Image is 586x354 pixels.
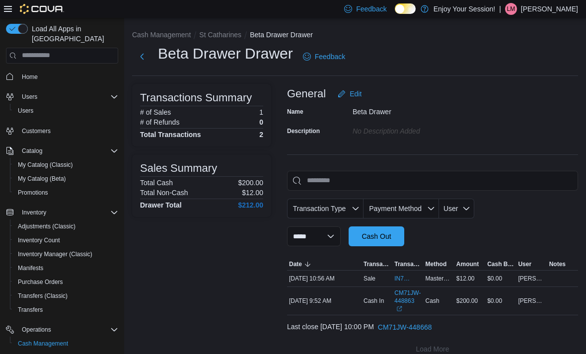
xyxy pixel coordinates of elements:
[10,247,122,261] button: Inventory Manager (Classic)
[18,91,118,103] span: Users
[18,71,42,83] a: Home
[140,131,201,139] h4: Total Transactions
[22,209,46,216] span: Inventory
[518,275,545,283] span: [PERSON_NAME]
[22,93,37,101] span: Users
[10,158,122,172] button: My Catalog (Classic)
[456,260,479,268] span: Amount
[20,4,64,14] img: Cova
[287,127,320,135] label: Description
[287,171,578,191] input: This is a search bar. As you type, the results lower in the page will automatically filter.
[10,172,122,186] button: My Catalog (Beta)
[18,161,73,169] span: My Catalog (Classic)
[287,199,364,218] button: Transaction Type
[356,4,386,14] span: Feedback
[369,205,422,212] span: Payment Method
[14,338,72,350] a: Cash Management
[140,179,173,187] h6: Total Cash
[485,273,516,284] div: $0.00
[158,44,293,64] h1: Beta Drawer Drawer
[242,189,263,197] p: $12.00
[14,248,96,260] a: Inventory Manager (Classic)
[14,234,118,246] span: Inventory Count
[199,31,241,39] button: St Catharines
[2,124,122,138] button: Customers
[14,105,118,117] span: Users
[364,199,439,218] button: Payment Method
[10,186,122,200] button: Promotions
[18,264,43,272] span: Manifests
[416,344,449,354] span: Load More
[18,324,118,336] span: Operations
[485,295,516,307] div: $0.00
[18,107,33,115] span: Users
[14,159,77,171] a: My Catalog (Classic)
[485,258,516,270] button: Cash Back
[287,295,362,307] div: [DATE] 9:52 AM
[14,220,79,232] a: Adjustments (Classic)
[18,125,55,137] a: Customers
[14,276,118,288] span: Purchase Orders
[10,261,122,275] button: Manifests
[259,108,263,116] p: 1
[394,275,411,283] span: IN71JW-7515424
[18,222,75,230] span: Adjustments (Classic)
[18,145,46,157] button: Catalog
[18,292,68,300] span: Transfers (Classic)
[238,201,263,209] h4: $212.00
[140,201,182,209] h4: Drawer Total
[18,306,43,314] span: Transfers
[353,123,486,135] div: No Description added
[14,338,118,350] span: Cash Management
[426,297,439,305] span: Cash
[362,231,391,241] span: Cash Out
[14,304,118,316] span: Transfers
[443,205,458,212] span: User
[518,297,545,305] span: [PERSON_NAME]
[140,118,179,126] h6: # of Refunds
[18,236,60,244] span: Inventory Count
[14,248,118,260] span: Inventory Manager (Classic)
[140,108,171,116] h6: # of Sales
[140,162,217,174] h3: Sales Summary
[14,262,47,274] a: Manifests
[238,179,263,187] p: $200.00
[549,260,566,268] span: Notes
[507,3,515,15] span: LM
[10,337,122,351] button: Cash Management
[14,105,37,117] a: Users
[293,205,346,212] span: Transaction Type
[140,189,188,197] h6: Total Non-Cash
[22,127,51,135] span: Customers
[392,258,423,270] button: Transaction #
[374,317,436,337] button: CM71JW-448668
[14,220,118,232] span: Adjustments (Classic)
[287,317,578,337] div: Last close [DATE] 10:00 PM
[10,233,122,247] button: Inventory Count
[521,3,578,15] p: [PERSON_NAME]
[396,306,402,312] svg: External link
[362,258,392,270] button: Transaction Type
[14,159,118,171] span: My Catalog (Classic)
[22,326,51,334] span: Operations
[10,275,122,289] button: Purchase Orders
[18,340,68,348] span: Cash Management
[378,322,432,332] span: CM71JW-448668
[499,3,501,15] p: |
[18,175,66,183] span: My Catalog (Beta)
[394,273,421,284] button: IN71JW-7515424
[132,31,191,39] button: Cash Management
[10,303,122,317] button: Transfers
[364,260,390,268] span: Transaction Type
[18,125,118,137] span: Customers
[18,278,63,286] span: Purchase Orders
[10,289,122,303] button: Transfers (Classic)
[287,88,326,100] h3: General
[516,258,547,270] button: User
[364,275,375,283] p: Sale
[456,275,475,283] span: $12.00
[18,324,55,336] button: Operations
[18,145,118,157] span: Catalog
[14,290,72,302] a: Transfers (Classic)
